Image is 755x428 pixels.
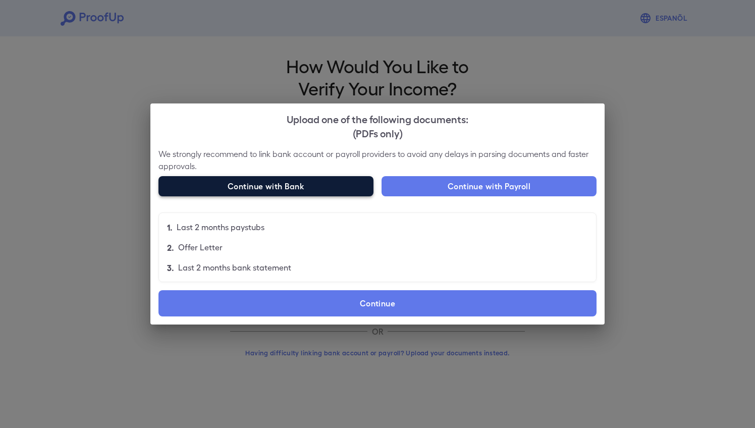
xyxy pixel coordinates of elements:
[167,261,174,274] p: 3.
[167,221,173,233] p: 1.
[167,241,174,253] p: 2.
[158,176,373,196] button: Continue with Bank
[382,176,597,196] button: Continue with Payroll
[178,261,291,274] p: Last 2 months bank statement
[158,126,597,140] div: (PDFs only)
[177,221,264,233] p: Last 2 months paystubs
[158,290,597,316] label: Continue
[150,103,605,148] h2: Upload one of the following documents:
[178,241,223,253] p: Offer Letter
[158,148,597,172] p: We strongly recommend to link bank account or payroll providers to avoid any delays in parsing do...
